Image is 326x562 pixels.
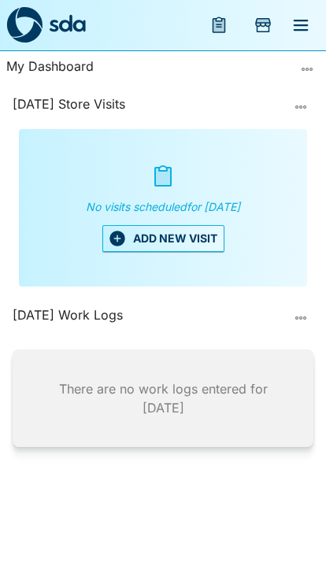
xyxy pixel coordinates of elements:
[295,57,320,82] button: more
[13,305,285,331] div: [DATE] Work Logs
[6,57,295,82] div: My Dashboard
[13,94,285,120] div: [DATE] Store Visits
[49,14,86,32] img: sda-logotype.svg
[80,189,246,225] p: No visits scheduled for [DATE]
[102,225,224,252] button: ADD NEW VISIT
[200,6,238,44] button: menu
[244,6,282,44] button: Add Store Visit
[282,6,320,44] button: menu
[38,379,288,417] p: There are no work logs entered for [DATE]
[6,7,43,43] img: sda-logo-dark.svg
